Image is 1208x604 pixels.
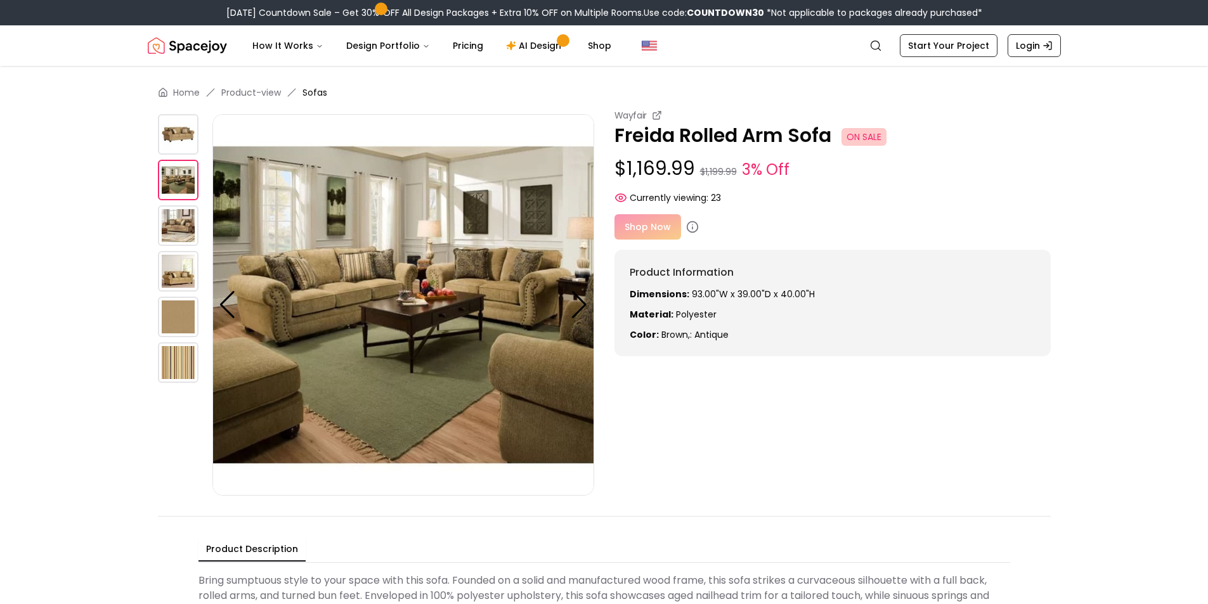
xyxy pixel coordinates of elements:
strong: Material: [630,308,673,321]
img: https://storage.googleapis.com/spacejoy-main/assets/62df97f66e7c470035afbc36/product_0_3chj1kip15c [158,297,198,337]
span: : antique [690,328,729,341]
small: Wayfair [614,109,647,122]
a: Spacejoy [148,33,227,58]
strong: Dimensions: [630,288,689,300]
img: https://storage.googleapis.com/spacejoy-main/assets/62df97f66e7c470035afbc36/product_2_04mefmb04kigm [158,342,198,383]
b: COUNTDOWN30 [687,6,764,19]
span: 23 [711,191,721,204]
span: *Not applicable to packages already purchased* [764,6,982,19]
p: 93.00"W x 39.00"D x 40.00"H [630,288,1036,300]
span: Polyester [676,308,717,321]
a: Login [1008,34,1061,57]
img: Spacejoy Logo [148,33,227,58]
img: https://storage.googleapis.com/spacejoy-main/assets/62df97f66e7c470035afbc36/product_2_1od2bjjobjao [158,205,198,246]
a: Home [173,86,200,99]
nav: Global [148,25,1061,66]
a: Shop [578,33,621,58]
a: Start Your Project [900,34,997,57]
img: https://storage.googleapis.com/spacejoy-main/assets/62df97f66e7c470035afbc36/product_1_ogcd9e2ch4e [158,160,198,200]
div: [DATE] Countdown Sale – Get 30% OFF All Design Packages + Extra 10% OFF on Multiple Rooms. [226,6,982,19]
a: AI Design [496,33,575,58]
span: Use code: [644,6,764,19]
a: Pricing [443,33,493,58]
span: ON SALE [841,128,887,146]
p: Freida Rolled Arm Sofa [614,124,1051,147]
p: $1,169.99 [614,157,1051,181]
img: https://storage.googleapis.com/spacejoy-main/assets/62df97f66e7c470035afbc36/product_1_ogcd9e2ch4e [212,114,594,496]
button: How It Works [242,33,334,58]
h6: Product Information [630,265,1036,280]
img: United States [642,38,657,53]
nav: Main [242,33,621,58]
strong: Color: [630,328,659,341]
small: 3% Off [742,158,789,181]
img: https://storage.googleapis.com/spacejoy-main/assets/62df97f66e7c470035afbc36/product_0_3m9342ddo91d [158,114,198,155]
span: brown , [661,328,690,341]
span: Sofas [302,86,327,99]
span: Currently viewing: [630,191,708,204]
a: Product-view [221,86,281,99]
small: $1,199.99 [700,165,737,178]
button: Product Description [198,537,306,562]
nav: breadcrumb [158,86,1051,99]
img: https://storage.googleapis.com/spacejoy-main/assets/62df97f66e7c470035afbc36/product_3_gj8cfefd05i9 [158,251,198,292]
button: Design Portfolio [336,33,440,58]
